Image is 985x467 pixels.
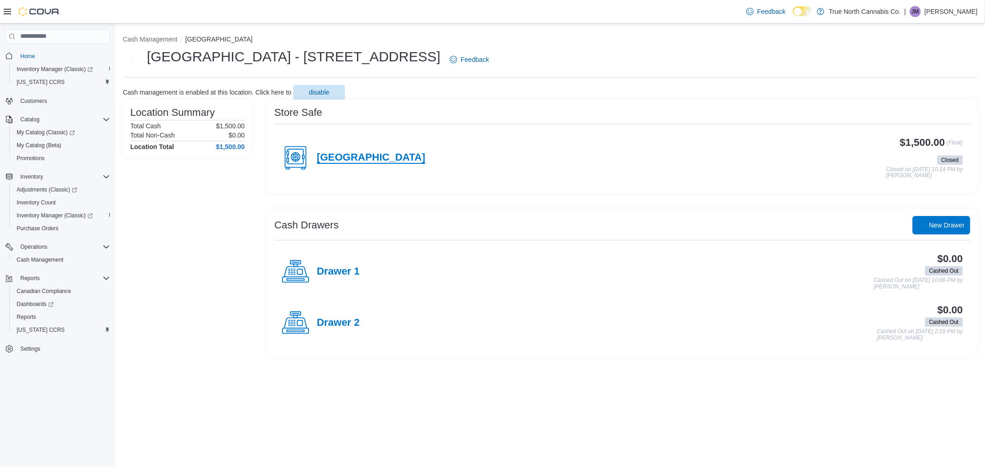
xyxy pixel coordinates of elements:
[13,299,110,310] span: Dashboards
[886,167,963,179] p: Closed on [DATE] 10:14 PM by [PERSON_NAME]
[2,272,114,285] button: Reports
[17,142,61,149] span: My Catalog (Beta)
[877,329,963,341] p: Cashed Out on [DATE] 2:19 PM by [PERSON_NAME]
[757,7,786,16] span: Feedback
[6,46,110,380] nav: Complex example
[17,326,65,334] span: [US_STATE] CCRS
[317,266,360,278] h4: Drawer 1
[18,7,60,16] img: Cova
[17,155,45,162] span: Promotions
[2,170,114,183] button: Inventory
[17,225,59,232] span: Purchase Orders
[9,298,114,311] a: Dashboards
[130,143,174,150] h4: Location Total
[123,50,141,69] button: Next
[9,222,114,235] button: Purchase Orders
[9,183,114,196] a: Adjustments (Classic)
[9,139,114,152] button: My Catalog (Beta)
[9,323,114,336] button: [US_STATE] CCRS
[9,253,114,266] button: Cash Management
[13,197,110,208] span: Inventory Count
[9,76,114,89] button: [US_STATE] CCRS
[20,116,39,123] span: Catalog
[17,273,43,284] button: Reports
[123,36,177,43] button: Cash Management
[2,240,114,253] button: Operations
[13,254,110,265] span: Cash Management
[17,114,43,125] button: Catalog
[13,210,110,221] span: Inventory Manager (Classic)
[13,286,75,297] a: Canadian Compliance
[912,6,919,17] span: JM
[9,63,114,76] a: Inventory Manager (Classic)
[13,197,60,208] a: Inventory Count
[216,122,245,130] p: $1,500.00
[13,64,97,75] a: Inventory Manager (Classic)
[17,343,110,354] span: Settings
[185,36,253,43] button: [GEOGRAPHIC_DATA]
[17,51,39,62] a: Home
[216,143,245,150] h4: $1,500.00
[123,35,978,46] nav: An example of EuiBreadcrumbs
[2,342,114,355] button: Settings
[17,96,51,107] a: Customers
[937,305,963,316] h3: $0.00
[13,77,68,88] a: [US_STATE] CCRS
[13,153,48,164] a: Promotions
[17,50,110,62] span: Home
[147,48,441,66] h1: [GEOGRAPHIC_DATA] - [STREET_ADDRESS]
[130,122,161,130] h6: Total Cash
[17,129,75,136] span: My Catalog (Classic)
[9,152,114,165] button: Promotions
[912,216,970,234] button: New Drawer
[942,156,959,164] span: Closed
[17,171,47,182] button: Inventory
[17,241,51,252] button: Operations
[20,173,43,180] span: Inventory
[17,114,110,125] span: Catalog
[9,285,114,298] button: Canadian Compliance
[13,324,68,335] a: [US_STATE] CCRS
[2,113,114,126] button: Catalog
[274,107,322,118] h3: Store Safe
[17,300,54,308] span: Dashboards
[17,186,77,193] span: Adjustments (Classic)
[130,132,175,139] h6: Total Non-Cash
[17,171,110,182] span: Inventory
[925,266,963,275] span: Cashed Out
[9,126,114,139] a: My Catalog (Classic)
[874,277,963,290] p: Cashed Out on [DATE] 10:06 PM by [PERSON_NAME]
[13,254,67,265] a: Cash Management
[937,156,963,165] span: Closed
[13,299,57,310] a: Dashboards
[13,223,62,234] a: Purchase Orders
[20,53,35,60] span: Home
[947,137,963,154] p: (Float)
[13,127,110,138] span: My Catalog (Classic)
[13,210,97,221] a: Inventory Manager (Classic)
[904,6,906,17] p: |
[17,78,65,86] span: [US_STATE] CCRS
[20,275,40,282] span: Reports
[446,50,493,69] a: Feedback
[743,2,789,21] a: Feedback
[130,107,215,118] h3: Location Summary
[2,94,114,108] button: Customers
[123,89,291,96] p: Cash management is enabled at this location. Click here to
[13,127,79,138] a: My Catalog (Classic)
[317,317,360,329] h4: Drawer 2
[13,311,110,323] span: Reports
[13,286,110,297] span: Canadian Compliance
[17,256,63,263] span: Cash Management
[17,287,71,295] span: Canadian Compliance
[13,184,81,195] a: Adjustments (Classic)
[17,313,36,321] span: Reports
[13,184,110,195] span: Adjustments (Classic)
[13,223,110,234] span: Purchase Orders
[929,267,959,275] span: Cashed Out
[17,212,93,219] span: Inventory Manager (Classic)
[13,77,110,88] span: Washington CCRS
[929,318,959,326] span: Cashed Out
[293,85,345,100] button: disable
